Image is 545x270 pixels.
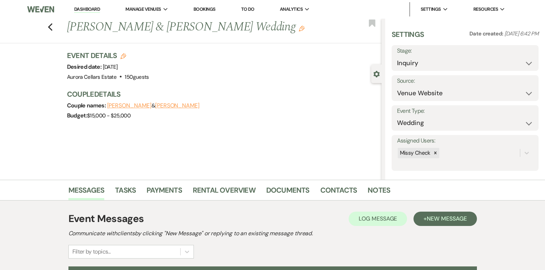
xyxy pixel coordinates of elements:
label: Stage: [397,46,533,56]
h2: Communicate with clients by clicking "New Message" or replying to an existing message thread. [68,229,477,238]
a: Documents [266,184,310,200]
h1: [PERSON_NAME] & [PERSON_NAME] Wedding [67,19,316,36]
button: [PERSON_NAME] [107,103,152,109]
a: Rental Overview [193,184,255,200]
span: [DATE] 6:42 PM [505,30,539,37]
a: Contacts [320,184,357,200]
span: $15,000 - $25,000 [87,112,130,119]
span: Manage Venues [125,6,161,13]
a: To Do [241,6,254,12]
span: Aurora Cellars Estate [67,73,117,81]
div: Filter by topics... [72,247,111,256]
h3: Couple Details [67,89,374,99]
span: Couple names: [67,102,107,109]
a: Bookings [193,6,216,12]
h3: Settings [392,29,424,45]
div: Missy Check [398,148,431,158]
a: Messages [68,184,105,200]
label: Event Type: [397,106,533,116]
span: Budget: [67,112,87,119]
a: Dashboard [74,6,100,13]
span: New Message [427,215,467,222]
button: Close lead details [373,70,380,77]
a: Tasks [115,184,136,200]
span: Analytics [280,6,303,13]
span: Date created: [469,30,505,37]
span: & [107,102,200,109]
label: Source: [397,76,533,86]
h1: Event Messages [68,211,144,226]
span: [DATE] [103,63,118,71]
a: Notes [368,184,390,200]
span: Log Message [359,215,397,222]
h3: Event Details [67,50,149,61]
button: [PERSON_NAME] [155,103,200,109]
span: Resources [473,6,498,13]
span: 150 guests [125,73,149,81]
button: Log Message [349,212,407,226]
button: +New Message [413,212,477,226]
img: Weven Logo [27,2,54,17]
button: Edit [299,25,305,32]
span: Settings [421,6,441,13]
a: Payments [147,184,182,200]
label: Assigned Users: [397,136,533,146]
span: Desired date: [67,63,103,71]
